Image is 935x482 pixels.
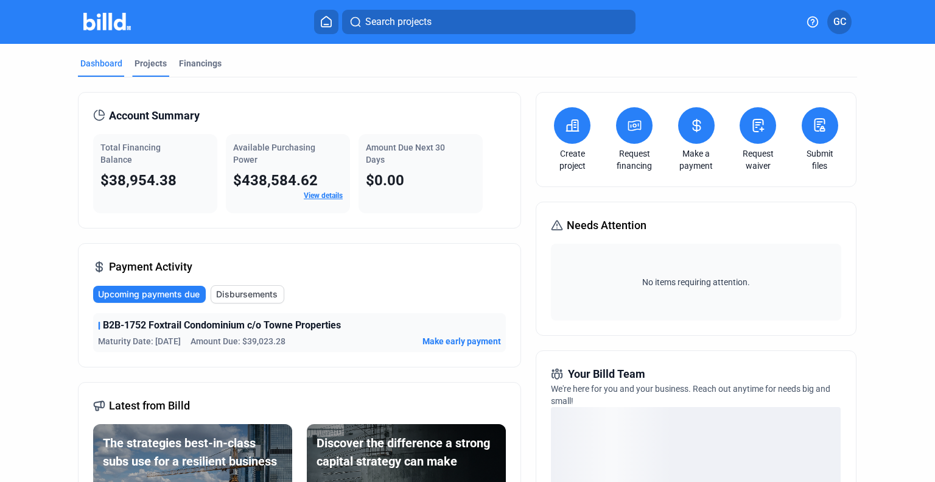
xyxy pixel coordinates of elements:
div: Projects [135,57,167,69]
span: Amount Due Next 30 Days [366,143,445,165]
span: Upcoming payments due [98,288,200,300]
a: Submit files [799,147,841,172]
span: Needs Attention [567,217,646,234]
span: $0.00 [366,172,404,189]
button: Make early payment [422,335,501,347]
button: Search projects [342,10,636,34]
span: No items requiring attention. [556,276,836,288]
a: Request financing [613,147,656,172]
button: Disbursements [211,285,284,303]
div: The strategies best-in-class subs use for a resilient business [103,434,282,470]
button: GC [827,10,852,34]
span: Disbursements [216,288,278,300]
span: Available Purchasing Power [233,143,315,165]
a: Create project [551,147,594,172]
span: $38,954.38 [100,172,177,189]
span: GC [833,15,846,29]
div: Financings [179,57,222,69]
div: Dashboard [80,57,122,69]
span: B2B-1752 Foxtrail Condominium c/o Towne Properties [103,318,341,333]
span: Your Billd Team [568,366,645,383]
img: Billd Company Logo [83,13,131,30]
span: $438,584.62 [233,172,318,189]
a: Make a payment [675,147,718,172]
button: Upcoming payments due [93,286,206,303]
span: Search projects [365,15,432,29]
span: Amount Due: $39,023.28 [191,335,285,347]
span: Account Summary [109,107,200,124]
span: Total Financing Balance [100,143,161,165]
span: Latest from Billd [109,397,190,414]
span: Maturity Date: [DATE] [98,335,181,347]
a: View details [304,191,343,200]
div: Discover the difference a strong capital strategy can make [317,434,496,470]
a: Request waiver [737,147,779,172]
span: Payment Activity [109,258,192,275]
span: We're here for you and your business. Reach out anytime for needs big and small! [551,384,830,406]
